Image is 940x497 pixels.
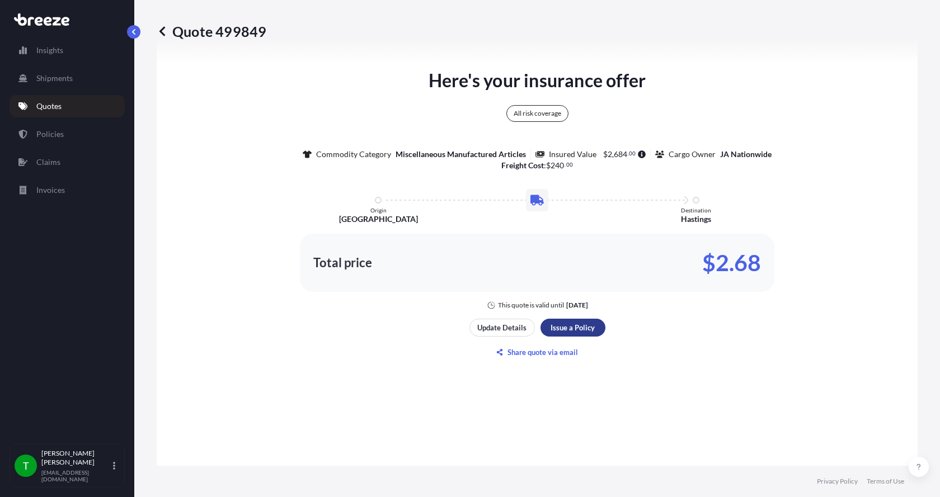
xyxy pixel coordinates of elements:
p: Here's your insurance offer [429,67,646,94]
p: Policies [36,129,64,140]
p: Share quote via email [507,347,578,358]
p: Hastings [681,214,711,225]
p: Update Details [477,322,527,333]
p: Cargo Owner [669,149,716,160]
p: Commodity Category [316,149,391,160]
a: Shipments [10,67,125,89]
p: [DATE] [566,301,588,310]
p: $2.68 [702,254,761,272]
span: $ [546,162,551,169]
p: Shipments [36,73,73,84]
p: Insights [36,45,63,56]
a: Privacy Policy [817,477,858,486]
p: [EMAIL_ADDRESS][DOMAIN_NAME] [41,469,111,482]
p: Issue a Policy [551,322,595,333]
div: All risk coverage [506,105,568,122]
b: Freight Cost [501,160,544,170]
span: T [23,460,29,471]
p: Claims [36,157,60,168]
a: Terms of Use [867,477,904,486]
p: Invoices [36,184,65,196]
a: Claims [10,151,125,173]
span: . [565,163,566,167]
p: [PERSON_NAME] [PERSON_NAME] [41,449,111,467]
span: 00 [629,152,636,155]
button: Update Details [469,319,535,337]
span: 240 [551,162,564,169]
button: Issue a Policy [540,319,605,337]
span: 2 [608,150,612,158]
a: Quotes [10,95,125,117]
a: Policies [10,123,125,145]
p: This quote is valid until [498,301,564,310]
span: . [628,152,629,155]
span: , [612,150,614,158]
p: Origin [370,207,387,214]
p: Miscellaneous Manufactured Articles [396,149,526,160]
p: Quotes [36,101,62,112]
span: 684 [614,150,627,158]
a: Insights [10,39,125,61]
p: Insured Value [549,149,596,160]
p: Destination [681,207,711,214]
p: [GEOGRAPHIC_DATA] [339,214,418,225]
span: $ [603,150,608,158]
p: Total price [313,257,372,268]
p: Quote 499849 [157,22,266,40]
span: 00 [566,163,573,167]
p: : [501,160,573,171]
a: Invoices [10,179,125,201]
button: Share quote via email [469,343,605,361]
p: JA Nationwide [720,149,772,160]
